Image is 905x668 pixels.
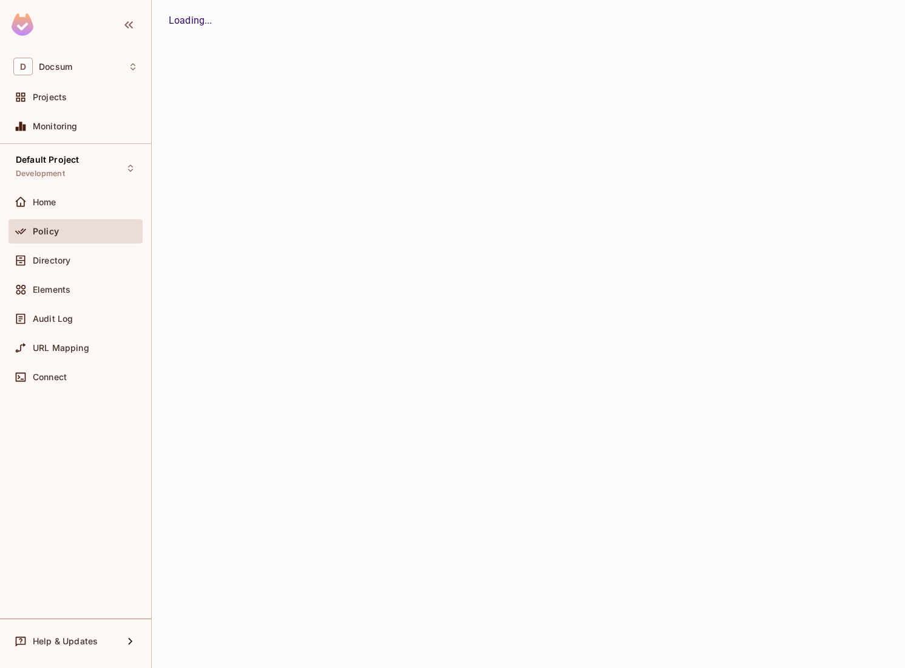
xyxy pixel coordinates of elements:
[16,169,65,179] span: Development
[33,343,89,353] span: URL Mapping
[33,92,67,102] span: Projects
[16,155,79,165] span: Default Project
[33,372,67,382] span: Connect
[33,314,73,324] span: Audit Log
[33,636,98,646] span: Help & Updates
[33,256,70,265] span: Directory
[39,62,72,72] span: Workspace: Docsum
[33,285,70,295] span: Elements
[33,197,56,207] span: Home
[12,13,33,36] img: SReyMgAAAABJRU5ErkJggg==
[169,13,888,28] div: Loading...
[13,58,33,75] span: D
[33,121,78,131] span: Monitoring
[33,227,59,236] span: Policy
